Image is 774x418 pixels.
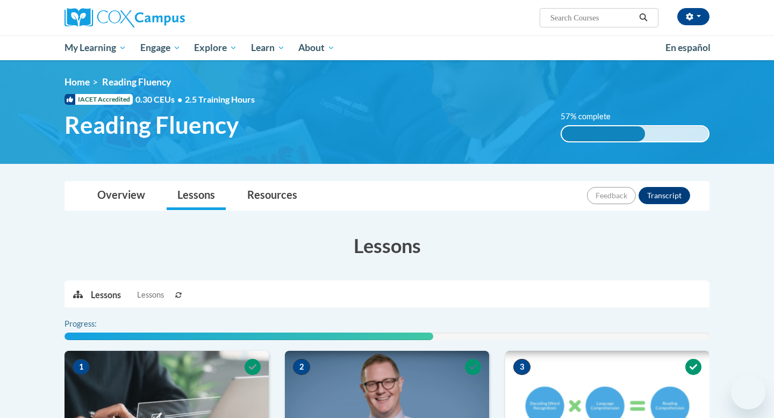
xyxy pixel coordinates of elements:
[185,94,255,104] span: 2.5 Training Hours
[561,111,622,122] label: 57% complete
[91,289,121,301] p: Lessons
[87,182,156,210] a: Overview
[64,111,239,139] span: Reading Fluency
[64,318,126,330] label: Progress:
[635,11,651,24] button: Search
[244,35,292,60] a: Learn
[73,359,90,375] span: 1
[64,232,709,259] h3: Lessons
[48,35,726,60] div: Main menu
[102,76,171,88] span: Reading Fluency
[639,187,690,204] button: Transcript
[137,289,164,301] span: Lessons
[549,11,635,24] input: Search Courses
[64,94,133,105] span: IACET Accredited
[167,182,226,210] a: Lessons
[133,35,188,60] a: Engage
[194,41,237,54] span: Explore
[292,35,342,60] a: About
[187,35,244,60] a: Explore
[298,41,335,54] span: About
[64,8,269,27] a: Cox Campus
[731,375,765,409] iframe: Button to launch messaging window
[587,187,636,204] button: Feedback
[64,41,126,54] span: My Learning
[177,94,182,104] span: •
[140,41,181,54] span: Engage
[251,41,285,54] span: Learn
[64,76,90,88] a: Home
[665,42,711,53] span: En español
[562,126,646,141] div: 57% complete
[58,35,133,60] a: My Learning
[513,359,531,375] span: 3
[236,182,308,210] a: Resources
[658,37,718,59] a: En español
[64,8,185,27] img: Cox Campus
[135,93,185,105] span: 0.30 CEUs
[677,8,709,25] button: Account Settings
[293,359,310,375] span: 2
